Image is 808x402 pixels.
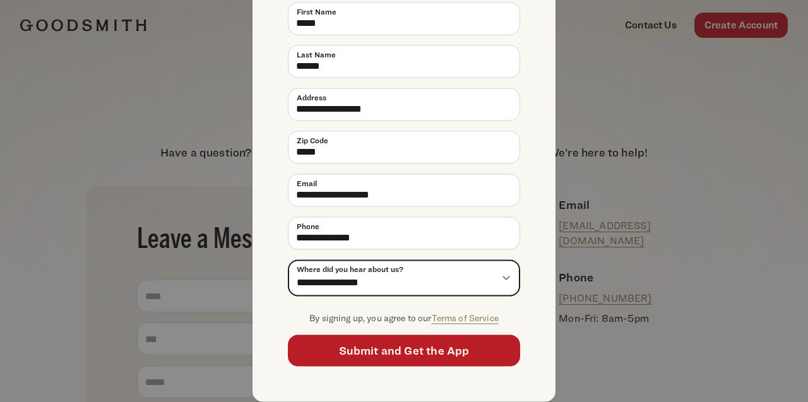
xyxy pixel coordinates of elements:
a: Terms of Service [432,312,499,322]
span: First Name [297,6,336,17]
span: Where did you hear about us? [297,263,403,275]
span: Zip Code [297,134,328,146]
button: Submit and Get the App [288,335,520,367]
span: Phone [297,220,319,232]
span: Email [297,177,317,189]
p: By signing up, you agree to our [288,310,520,325]
span: Address [297,92,326,103]
span: Last Name [297,49,336,60]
